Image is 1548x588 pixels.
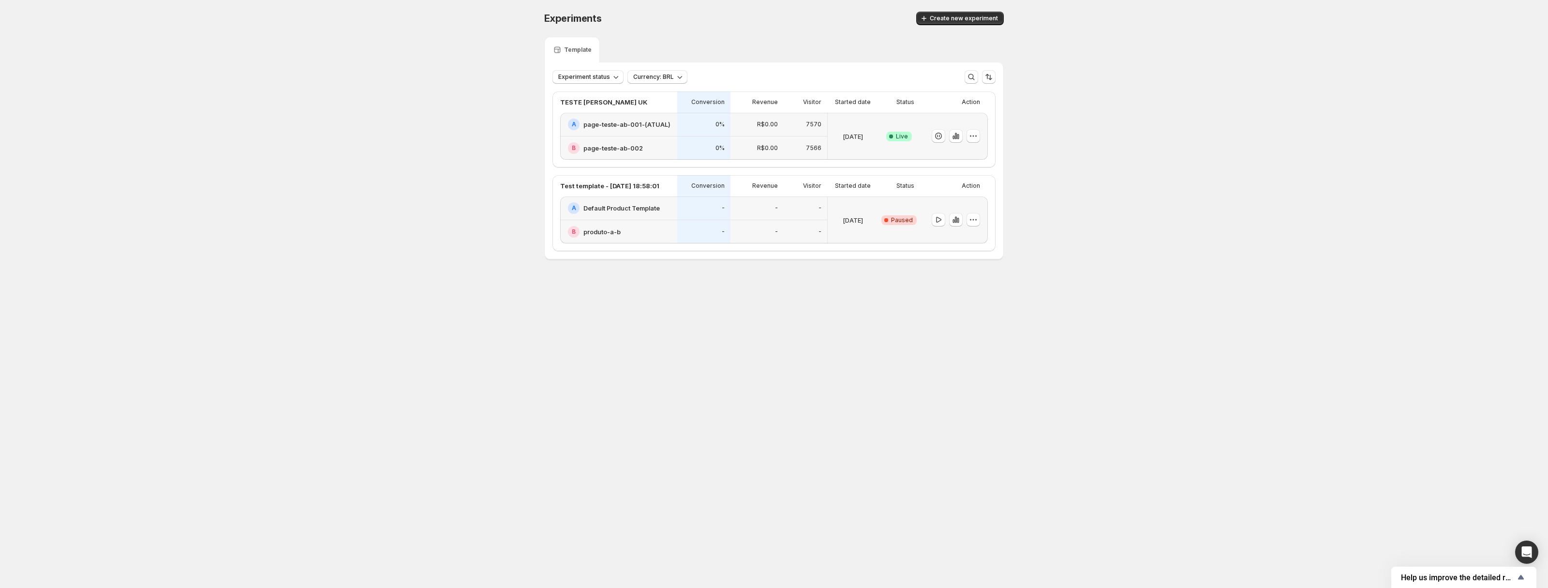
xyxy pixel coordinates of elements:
p: Action [962,98,980,106]
p: Visitor [803,182,821,190]
span: Experiment status [558,73,610,81]
span: Create new experiment [930,15,998,22]
h2: A [572,121,576,128]
span: Help us improve the detailed report for A/B campaigns [1401,573,1515,582]
p: Started date [835,98,871,106]
p: 7566 [806,144,821,152]
p: Started date [835,182,871,190]
div: Open Intercom Messenger [1515,541,1538,564]
p: Test template - [DATE] 18:58:01 [560,181,659,191]
p: Conversion [691,182,725,190]
p: - [819,204,821,212]
p: Status [896,182,914,190]
button: Create new experiment [916,12,1004,25]
span: Currency: BRL [633,73,674,81]
h2: page-teste-ab-002 [583,143,643,153]
span: Paused [891,216,913,224]
button: Show survey - Help us improve the detailed report for A/B campaigns [1401,572,1527,583]
p: Revenue [752,182,778,190]
p: 7570 [806,121,821,128]
span: Experiments [544,13,602,24]
button: Sort the results [982,70,996,84]
h2: B [572,228,576,236]
p: Visitor [803,98,821,106]
p: 0% [715,144,725,152]
h2: page-teste-ab-001-(ATUAL) [583,120,670,129]
p: Template [564,46,592,54]
p: - [819,228,821,236]
p: [DATE] [843,215,863,225]
p: R$0.00 [757,144,778,152]
p: Conversion [691,98,725,106]
h2: produto-a-b [583,227,621,237]
p: [DATE] [843,132,863,141]
p: - [722,228,725,236]
span: Live [896,133,908,140]
button: Currency: BRL [627,70,687,84]
p: Status [896,98,914,106]
p: R$0.00 [757,121,778,128]
h2: Default Product Template [583,203,660,213]
p: Action [962,182,980,190]
p: - [722,204,725,212]
p: - [775,204,778,212]
p: 0% [715,121,725,128]
h2: A [572,204,576,212]
button: Experiment status [552,70,624,84]
p: - [775,228,778,236]
p: Revenue [752,98,778,106]
h2: B [572,144,576,152]
p: TESTE [PERSON_NAME] UK [560,97,647,107]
